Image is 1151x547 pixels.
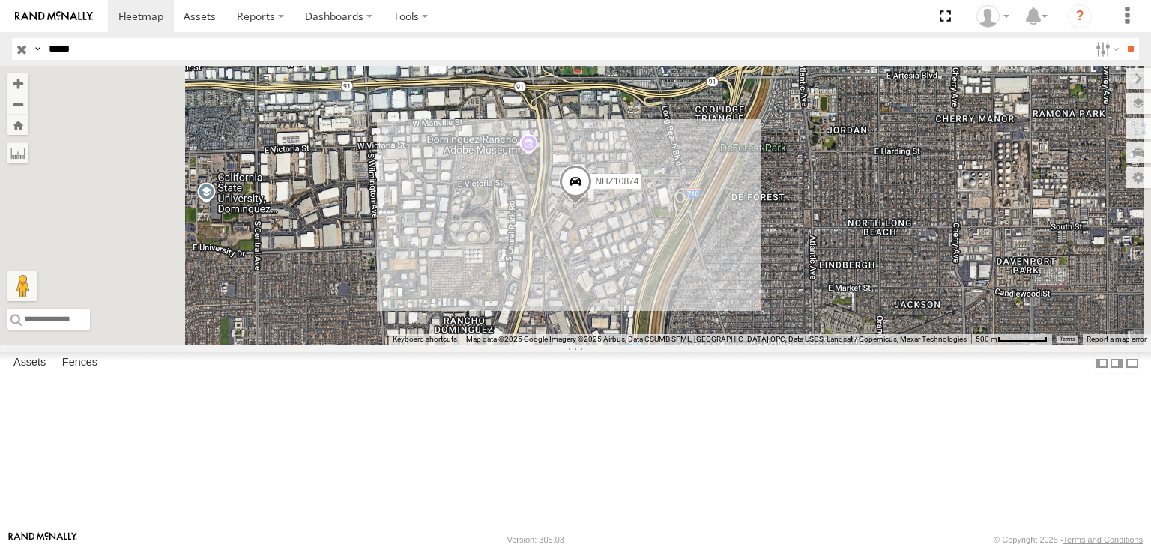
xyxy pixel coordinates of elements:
span: Map data ©2025 Google Imagery ©2025 Airbus, Data CSUMB SFML, [GEOGRAPHIC_DATA] OPC, Data USGS, La... [466,335,967,343]
span: 500 m [976,335,997,343]
a: Report a map error [1087,335,1147,343]
button: Drag Pegman onto the map to open Street View [7,271,37,301]
a: Terms and Conditions [1063,535,1143,544]
div: © Copyright 2025 - [994,535,1143,544]
label: Dock Summary Table to the Left [1094,352,1109,374]
button: Zoom out [7,94,28,115]
label: Dock Summary Table to the Right [1109,352,1124,374]
a: Terms [1060,336,1075,342]
label: Map Settings [1126,167,1151,188]
label: Search Filter Options [1090,38,1122,60]
i: ? [1068,4,1092,28]
button: Map Scale: 500 m per 63 pixels [971,334,1052,345]
button: Zoom Home [7,115,28,135]
span: NHZ10874 [595,176,638,187]
img: rand-logo.svg [15,11,93,22]
a: Visit our Website [8,532,77,547]
div: Version: 305.03 [507,535,564,544]
label: Fences [55,353,105,374]
label: Measure [7,142,28,163]
button: Keyboard shortcuts [393,334,457,345]
label: Search Query [31,38,43,60]
div: Zulema McIntosch [971,5,1015,28]
button: Zoom in [7,73,28,94]
label: Assets [6,353,53,374]
label: Hide Summary Table [1125,352,1140,374]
